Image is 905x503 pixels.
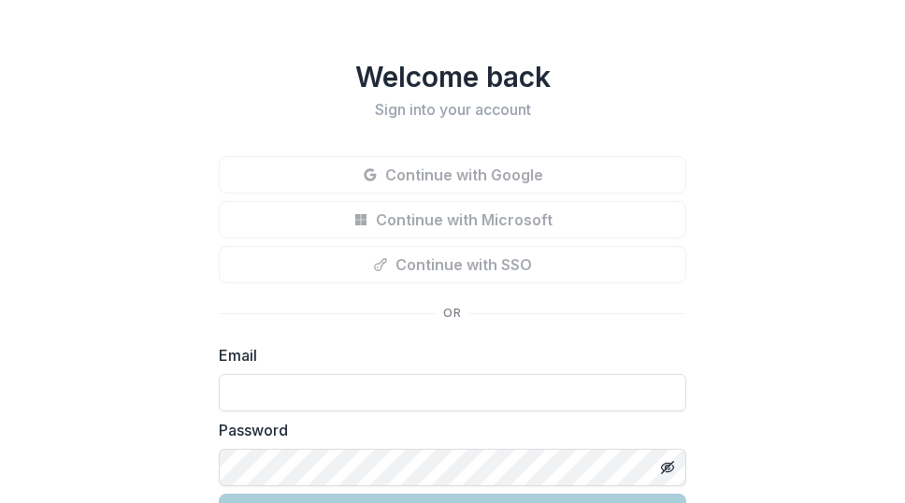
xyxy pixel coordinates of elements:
h1: Welcome back [219,60,686,93]
button: Continue with Google [219,156,686,194]
button: Continue with Microsoft [219,201,686,238]
button: Continue with SSO [219,246,686,283]
label: Password [219,419,675,441]
label: Email [219,344,675,366]
button: Toggle password visibility [653,453,682,482]
h2: Sign into your account [219,101,686,119]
